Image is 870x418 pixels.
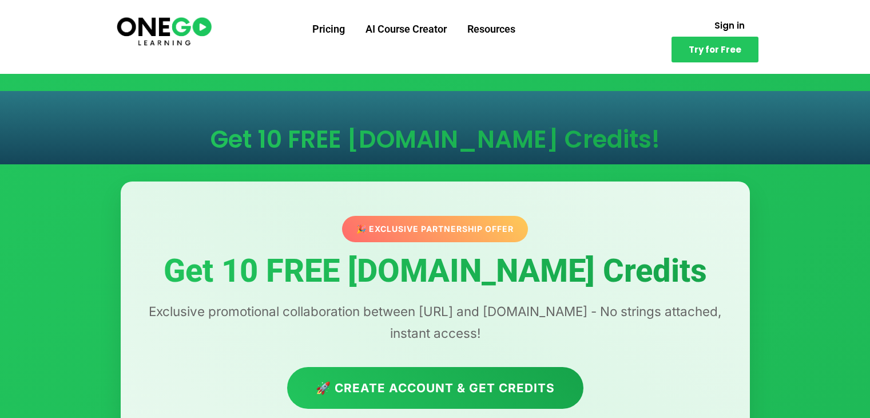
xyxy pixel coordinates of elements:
h1: Get 10 FREE [DOMAIN_NAME] Credits [144,254,727,289]
p: Exclusive promotional collaboration between [URL] and [DOMAIN_NAME] - No strings attached, instan... [144,301,727,344]
h1: Get 10 FREE [DOMAIN_NAME] Credits! [132,128,738,152]
a: Pricing [302,14,355,44]
a: Sign in [701,14,758,37]
div: 🎉 Exclusive Partnership Offer [342,216,528,242]
a: Resources [457,14,526,44]
span: Sign in [714,21,745,30]
a: 🚀 Create Account & Get Credits [287,367,583,409]
span: Try for Free [689,45,741,54]
a: AI Course Creator [355,14,457,44]
a: Try for Free [672,37,758,62]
